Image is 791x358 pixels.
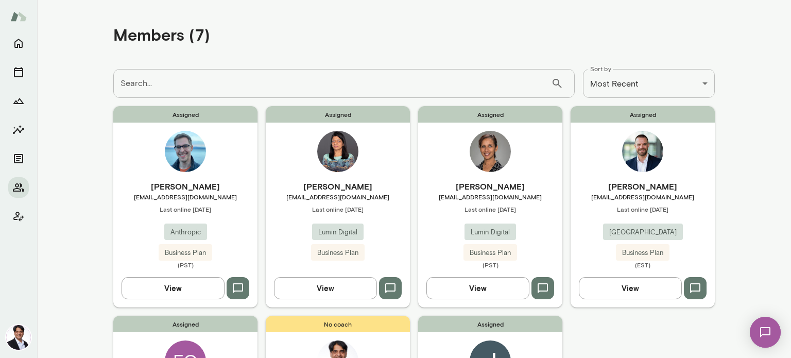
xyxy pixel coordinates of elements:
[590,64,611,73] label: Sort by
[426,277,529,299] button: View
[113,25,210,44] h4: Members (7)
[418,106,562,123] span: Assigned
[418,316,562,332] span: Assigned
[165,131,206,172] img: Eric Stoltz
[8,33,29,54] button: Home
[164,227,207,237] span: Anthropic
[274,277,377,299] button: View
[8,177,29,198] button: Members
[603,227,683,237] span: [GEOGRAPHIC_DATA]
[616,248,669,258] span: Business Plan
[8,206,29,227] button: Client app
[6,325,31,350] img: Raj Manghani
[583,69,715,98] div: Most Recent
[113,205,257,213] span: Last online [DATE]
[113,261,257,269] span: (PST)
[465,227,516,237] span: Lumin Digital
[311,248,365,258] span: Business Plan
[266,106,410,123] span: Assigned
[10,7,27,26] img: Mento
[159,248,212,258] span: Business Plan
[312,227,364,237] span: Lumin Digital
[266,180,410,193] h6: [PERSON_NAME]
[266,316,410,332] span: No coach
[8,148,29,169] button: Documents
[113,180,257,193] h6: [PERSON_NAME]
[8,62,29,82] button: Sessions
[8,120,29,140] button: Insights
[317,131,358,172] img: Bhavna Mittal
[571,261,715,269] span: (EST)
[113,193,257,201] span: [EMAIL_ADDRESS][DOMAIN_NAME]
[463,248,517,258] span: Business Plan
[418,193,562,201] span: [EMAIL_ADDRESS][DOMAIN_NAME]
[113,316,257,332] span: Assigned
[266,193,410,201] span: [EMAIL_ADDRESS][DOMAIN_NAME]
[418,205,562,213] span: Last online [DATE]
[122,277,225,299] button: View
[266,205,410,213] span: Last online [DATE]
[579,277,682,299] button: View
[418,261,562,269] span: (PST)
[571,193,715,201] span: [EMAIL_ADDRESS][DOMAIN_NAME]
[113,106,257,123] span: Assigned
[571,106,715,123] span: Assigned
[571,205,715,213] span: Last online [DATE]
[622,131,663,172] img: Joshua Demers
[470,131,511,172] img: Lavanya Rajan
[418,180,562,193] h6: [PERSON_NAME]
[571,180,715,193] h6: [PERSON_NAME]
[8,91,29,111] button: Growth Plan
